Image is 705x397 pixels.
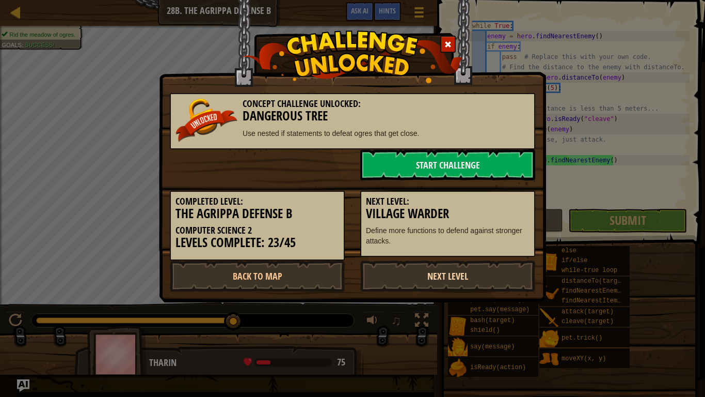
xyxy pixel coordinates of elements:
[175,99,237,142] img: unlocked_banner.png
[360,149,535,180] a: Start Challenge
[170,261,345,292] a: Back to Map
[175,196,339,207] h5: Completed Level:
[366,196,530,207] h5: Next Level:
[360,261,535,292] a: Next Level
[175,225,339,236] h5: Computer Science 2
[242,30,463,83] img: challenge_unlocked.png
[175,128,530,139] p: Use nested if statements to defeat ogres that get close.
[175,236,339,250] h3: Levels Complete: 23/45
[175,109,530,123] h3: Dangerous Tree
[243,97,361,110] span: Concept Challenge Unlocked:
[366,207,530,221] h3: Village Warder
[175,207,339,221] h3: The Agrippa Defense B
[366,225,530,246] p: Define more functions to defend against stronger attacks.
